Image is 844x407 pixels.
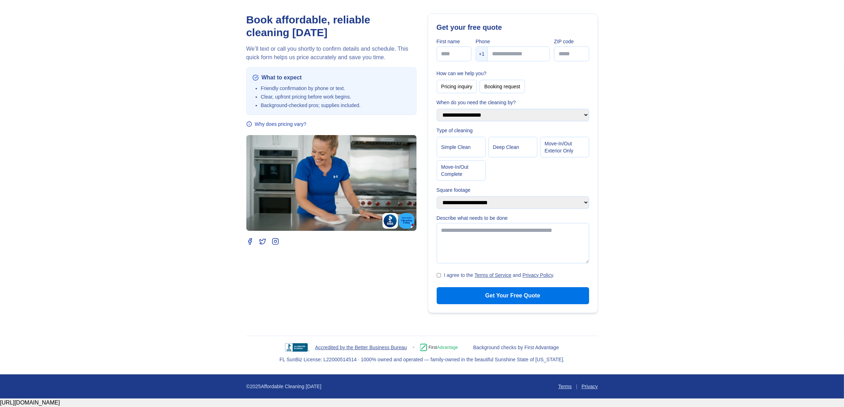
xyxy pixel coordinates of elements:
li: Background‑checked pros; supplies included. [261,102,410,109]
a: Accredited by the Better Business Bureau [315,344,407,351]
button: Why does pricing vary? [246,121,307,128]
label: Phone [476,38,550,45]
span: Background checks by First Advantage [473,344,559,351]
button: Booking request [480,80,525,93]
div: FL SunBiz License: L22000514514 · 1000% owned and operated — family‑owned in the beautiful Sunshi... [280,356,565,363]
button: Get Your Free Quote [437,287,589,304]
p: We’ll text or call you shortly to confirm details and schedule. This quick form helps us price ac... [246,45,417,62]
a: Terms of Service [475,272,512,278]
button: Deep Clean [488,137,537,157]
label: Describe what needs to be done [437,214,589,222]
a: Facebook [246,238,253,245]
a: Terms [558,383,572,390]
label: I agree to the and . [444,272,554,279]
button: Move‑In/Out Exterior Only [540,137,589,157]
a: Privacy Policy [522,272,553,278]
a: Twitter [259,238,266,245]
h2: Get your free quote [437,22,589,32]
img: First Advantage [420,343,467,352]
label: ZIP code [554,38,589,45]
label: Square footage [437,186,589,194]
label: Type of cleaning [437,127,589,134]
span: | [576,383,577,390]
button: Move‑In/Out Complete [437,160,486,181]
li: Friendly confirmation by phone or text. [261,85,410,92]
a: Privacy [582,383,598,390]
button: Pricing inquiry [437,80,477,93]
button: Simple Clean [437,137,486,157]
span: What to expect [262,73,302,82]
a: Instagram [272,238,279,245]
label: How can we help you? [437,70,589,77]
p: © 2025 Affordable Cleaning [DATE] [246,383,322,390]
h1: Book affordable, reliable cleaning [DATE] [246,13,417,39]
label: First name [437,38,472,45]
img: BBB Accredited [285,343,309,352]
li: Clear, upfront pricing before work begins. [261,93,410,100]
span: • [413,343,415,352]
label: When do you need the cleaning by? [437,99,589,106]
div: +1 [476,47,488,61]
